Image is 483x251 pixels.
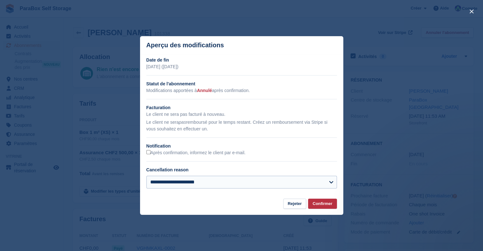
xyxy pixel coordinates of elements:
h2: Date de fin [146,57,337,63]
p: Aperçu des modifications [146,42,224,49]
p: Le client ne sera remboursé pour le temps restant. Créez un remboursement via Stripe si vous souh... [146,119,337,132]
label: Après confirmation, informez le client par e-mail. [146,150,246,156]
h2: Facturation [146,104,337,111]
input: Après confirmation, informez le client par e-mail. [146,150,151,154]
h2: Notification [146,143,337,149]
span: Annulé [197,88,212,93]
button: Rejeter [283,199,306,209]
p: Modifications apportées à après confirmation. [146,87,337,94]
button: close [466,6,477,17]
label: Cancellation reason [146,167,189,172]
em: pas [179,120,186,125]
p: Le client ne sera pas facturé à nouveau. [146,111,337,118]
button: Confirmer [308,199,337,209]
h2: Statut de l'abonnement [146,81,337,87]
p: [DATE] ([DATE]) [146,63,337,70]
